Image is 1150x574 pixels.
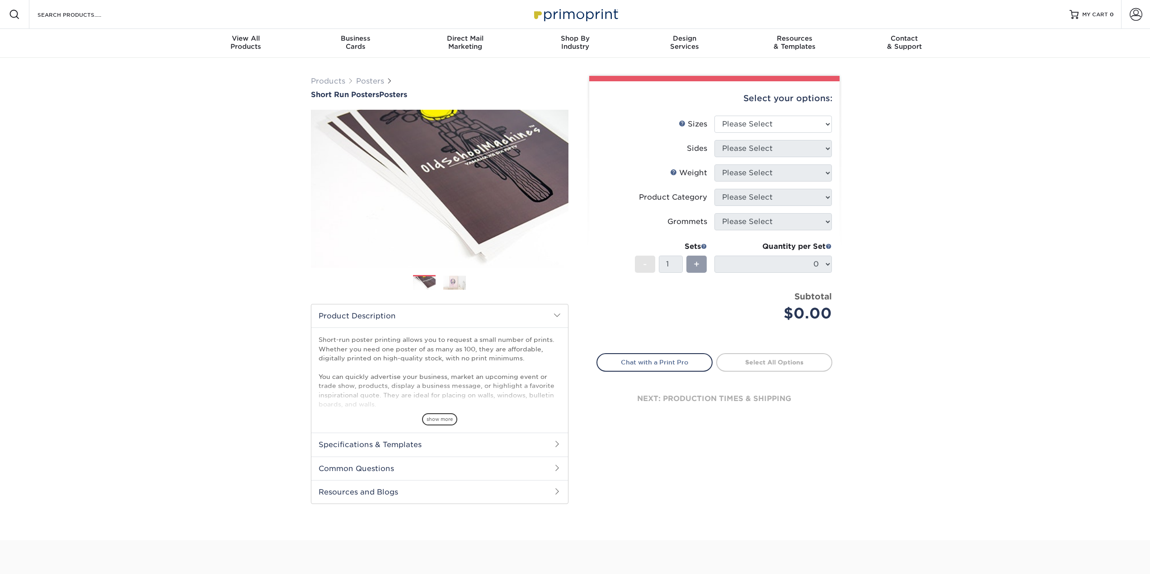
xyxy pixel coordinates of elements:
[191,29,301,58] a: View AllProducts
[311,90,568,99] a: Short Run PostersPosters
[300,34,410,51] div: Cards
[639,192,707,203] div: Product Category
[596,353,713,371] a: Chat with a Print Pro
[191,34,301,42] span: View All
[596,81,832,116] div: Select your options:
[311,304,568,327] h2: Product Description
[413,275,436,291] img: Posters 01
[300,34,410,42] span: Business
[422,413,457,425] span: show more
[670,168,707,178] div: Weight
[311,77,345,85] a: Products
[311,90,379,99] span: Short Run Posters
[311,433,568,456] h2: Specifications & Templates
[643,257,647,271] span: -
[311,100,568,278] img: Short Run Posters 01
[740,34,850,51] div: & Templates
[850,34,959,51] div: & Support
[37,9,125,20] input: SEARCH PRODUCTS.....
[191,34,301,51] div: Products
[740,29,850,58] a: Resources& Templates
[300,29,410,58] a: BusinessCards
[850,29,959,58] a: Contact& Support
[630,29,740,58] a: DesignServices
[443,275,466,289] img: Posters 02
[850,34,959,42] span: Contact
[630,34,740,42] span: Design
[794,291,832,301] strong: Subtotal
[410,34,520,42] span: Direct Mail
[410,34,520,51] div: Marketing
[520,34,630,42] span: Shop By
[1110,11,1114,18] span: 0
[596,372,832,426] div: next: production times & shipping
[356,77,384,85] a: Posters
[410,29,520,58] a: Direct MailMarketing
[530,5,620,24] img: Primoprint
[740,34,850,42] span: Resources
[630,34,740,51] div: Services
[520,34,630,51] div: Industry
[311,480,568,504] h2: Resources and Blogs
[667,216,707,227] div: Grommets
[714,241,832,252] div: Quantity per Set
[679,119,707,130] div: Sizes
[635,241,707,252] div: Sets
[319,335,561,538] p: Short-run poster printing allows you to request a small number of prints. Whether you need one po...
[694,257,699,271] span: +
[1082,11,1108,19] span: MY CART
[716,353,832,371] a: Select All Options
[721,303,832,324] div: $0.00
[520,29,630,58] a: Shop ByIndustry
[311,90,568,99] h1: Posters
[687,143,707,154] div: Sides
[311,457,568,480] h2: Common Questions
